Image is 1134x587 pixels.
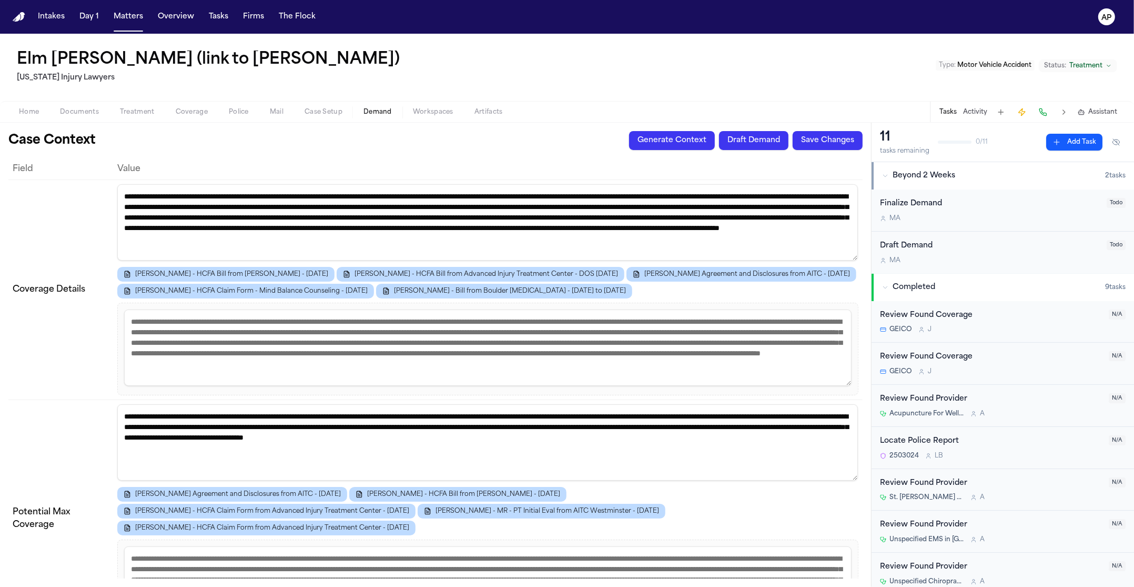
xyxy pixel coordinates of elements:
[872,343,1134,385] div: Open task: Review Found Coverage
[980,578,985,586] span: A
[889,493,964,502] span: St. [PERSON_NAME] Family Medicine
[994,105,1008,120] button: Add Task
[1107,240,1126,250] span: Todo
[1109,435,1126,445] span: N/A
[1109,351,1126,361] span: N/A
[880,310,1102,322] div: Review Found Coverage
[1109,393,1126,403] span: N/A
[113,158,863,180] th: Value
[8,158,113,180] th: Field
[939,108,957,116] button: Tasks
[719,131,788,150] button: Draft Demand
[474,108,503,116] span: Artifacts
[8,180,113,400] td: Coverage Details
[928,367,931,376] span: J
[413,108,453,116] span: Workspaces
[976,138,988,146] span: 0 / 11
[1109,310,1126,320] span: N/A
[1107,198,1126,208] span: Todo
[1105,172,1126,180] span: 2 task s
[176,108,208,116] span: Coverage
[880,477,1102,490] div: Review Found Provider
[880,129,929,146] div: 11
[880,240,1100,252] div: Draft Demand
[1109,519,1126,529] span: N/A
[980,493,985,502] span: A
[889,367,912,376] span: GEICO
[418,504,665,519] button: [PERSON_NAME] - MR - PT Initial Eval from AITC Westminster - [DATE]
[117,521,416,535] button: [PERSON_NAME] - HCFA Claim Form from Advanced Injury Treatment Center - [DATE]
[205,7,232,26] button: Tasks
[1109,561,1126,571] span: N/A
[1105,283,1126,292] span: 9 task s
[963,108,987,116] button: Activity
[13,12,25,22] img: Finch Logo
[120,108,155,116] span: Treatment
[872,511,1134,553] div: Open task: Review Found Provider
[889,214,900,223] span: M A
[117,267,335,282] button: [PERSON_NAME] - HCFA Bill from [PERSON_NAME] - [DATE]
[872,232,1134,273] div: Open task: Draft Demand
[793,131,863,150] button: Save Changes
[880,351,1102,363] div: Review Found Coverage
[935,452,943,460] span: L B
[1069,62,1102,70] span: Treatment
[939,62,956,68] span: Type :
[305,108,342,116] span: Case Setup
[889,325,912,334] span: GEICO
[626,267,856,282] button: [PERSON_NAME] Agreement and Disclosures from AITC - [DATE]
[60,108,99,116] span: Documents
[13,12,25,22] a: Home
[154,7,198,26] button: Overview
[872,385,1134,427] div: Open task: Review Found Provider
[880,561,1102,573] div: Review Found Provider
[17,51,400,69] h1: Elm [PERSON_NAME] (link to [PERSON_NAME])
[1015,105,1029,120] button: Create Immediate Task
[880,519,1102,531] div: Review Found Provider
[19,108,39,116] span: Home
[34,7,69,26] button: Intakes
[629,131,715,150] button: Generate Context
[872,301,1134,343] div: Open task: Review Found Coverage
[1044,62,1066,70] span: Status:
[1109,477,1126,487] span: N/A
[8,132,96,149] h1: Case Context
[936,60,1035,71] button: Edit Type: Motor Vehicle Accident
[17,51,400,69] button: Edit matter name
[889,578,964,586] span: Unspecified Chiropractor in [GEOGRAPHIC_DATA], [GEOGRAPHIC_DATA]
[275,7,320,26] a: The Flock
[872,427,1134,469] div: Open task: Locate Police Report
[109,7,147,26] a: Matters
[880,147,929,155] div: tasks remaining
[239,7,268,26] button: Firms
[1078,108,1117,116] button: Assistant
[270,108,283,116] span: Mail
[872,162,1134,190] button: Beyond 2 Weeks2tasks
[872,469,1134,511] div: Open task: Review Found Provider
[889,410,964,418] span: Acupuncture For Wellbeing
[1046,134,1102,151] button: Add Task
[957,62,1031,68] span: Motor Vehicle Accident
[75,7,103,26] button: Day 1
[337,267,624,282] button: [PERSON_NAME] - HCFA Bill from Advanced Injury Treatment Center - DOS [DATE]
[872,274,1134,301] button: Completed9tasks
[1088,108,1117,116] span: Assistant
[928,325,931,334] span: J
[349,487,566,502] button: [PERSON_NAME] - HCFA Bill from [PERSON_NAME] - [DATE]
[880,393,1102,405] div: Review Found Provider
[229,108,249,116] span: Police
[117,504,416,519] button: [PERSON_NAME] - HCFA Claim Form from Advanced Injury Treatment Center - [DATE]
[980,535,985,544] span: A
[872,190,1134,232] div: Open task: Finalize Demand
[889,452,919,460] span: 2503024
[1039,59,1117,72] button: Change status from Treatment
[117,284,374,299] button: [PERSON_NAME] - HCFA Claim Form - Mind Balance Counseling - [DATE]
[880,435,1102,447] div: Locate Police Report
[893,171,955,181] span: Beyond 2 Weeks
[980,410,985,418] span: A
